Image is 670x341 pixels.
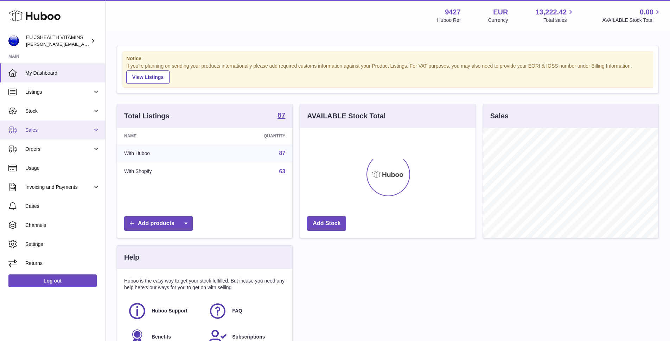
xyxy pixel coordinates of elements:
[488,17,508,24] div: Currency
[232,334,265,340] span: Subscriptions
[25,146,92,153] span: Orders
[277,112,285,120] a: 87
[208,302,282,321] a: FAQ
[8,274,97,287] a: Log out
[25,70,100,76] span: My Dashboard
[279,150,286,156] a: 87
[437,17,461,24] div: Huboo Ref
[117,162,212,181] td: With Shopify
[124,111,170,121] h3: Total Listings
[232,308,242,314] span: FAQ
[25,222,100,229] span: Channels
[535,7,575,24] a: 13,222.42 Total sales
[307,111,385,121] h3: AVAILABLE Stock Total
[25,260,100,267] span: Returns
[128,302,201,321] a: Huboo Support
[277,112,285,119] strong: 87
[126,70,170,84] a: View Listings
[25,108,92,114] span: Stock
[26,34,89,48] div: EU JSHEALTH VITAMINS
[25,165,100,172] span: Usage
[25,127,92,134] span: Sales
[25,184,92,191] span: Invoicing and Payments
[126,55,649,62] strong: Notice
[26,41,141,47] span: [PERSON_NAME][EMAIL_ADDRESS][DOMAIN_NAME]
[602,7,662,24] a: 0.00 AVAILABLE Stock Total
[124,253,139,262] h3: Help
[152,334,171,340] span: Benefits
[445,7,461,17] strong: 9427
[640,7,653,17] span: 0.00
[152,308,187,314] span: Huboo Support
[124,278,285,291] p: Huboo is the easy way to get your stock fulfilled. But incase you need any help here's our ways f...
[535,7,567,17] span: 13,222.42
[25,203,100,210] span: Cases
[493,7,508,17] strong: EUR
[543,17,575,24] span: Total sales
[117,128,212,144] th: Name
[117,144,212,162] td: With Huboo
[212,128,293,144] th: Quantity
[8,36,19,46] img: laura@jessicasepel.com
[124,216,193,231] a: Add products
[602,17,662,24] span: AVAILABLE Stock Total
[25,89,92,95] span: Listings
[25,241,100,248] span: Settings
[307,216,346,231] a: Add Stock
[126,63,649,84] div: If you're planning on sending your products internationally please add required customs informati...
[490,111,509,121] h3: Sales
[279,168,286,174] a: 63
